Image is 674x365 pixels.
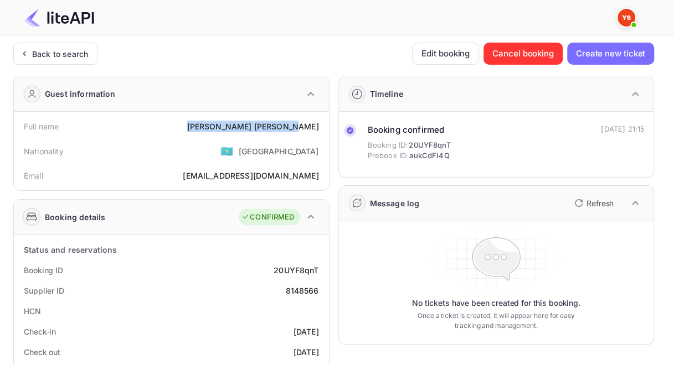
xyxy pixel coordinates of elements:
[274,264,318,276] div: 20UYF8qnT
[370,88,403,100] div: Timeline
[24,121,59,132] div: Full name
[187,121,318,132] div: [PERSON_NAME] [PERSON_NAME]
[618,9,635,27] img: Yandex Support
[24,145,64,157] div: Nationality
[24,9,94,27] img: LiteAPI Logo
[368,140,408,151] span: Booking ID:
[586,197,614,209] p: Refresh
[24,326,56,337] div: Check-in
[412,43,479,65] button: Edit booking
[24,305,41,317] div: HCN
[409,140,450,151] span: 20UYF8qnT
[45,211,105,223] div: Booking details
[24,264,63,276] div: Booking ID
[183,170,318,181] div: [EMAIL_ADDRESS][DOMAIN_NAME]
[601,124,645,135] div: [DATE] 21:15
[294,326,319,337] div: [DATE]
[285,285,318,296] div: 8148566
[220,141,233,161] span: United States
[24,170,43,181] div: Email
[32,48,88,60] div: Back to search
[24,244,117,255] div: Status and reservations
[294,346,319,358] div: [DATE]
[368,150,409,161] span: Prebook ID:
[483,43,563,65] button: Cancel booking
[412,298,580,309] p: No tickets have been created for this booking.
[370,197,420,209] div: Message log
[409,150,449,161] span: aukCdFI4Q
[368,124,451,137] div: Booking confirmed
[241,212,294,223] div: CONFIRMED
[412,311,580,331] p: Once a ticket is created, it will appear here for easy tracking and management.
[567,43,654,65] button: Create new ticket
[24,285,64,296] div: Supplier ID
[239,145,319,157] div: [GEOGRAPHIC_DATA]
[24,346,60,358] div: Check out
[45,88,116,100] div: Guest information
[568,194,618,212] button: Refresh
